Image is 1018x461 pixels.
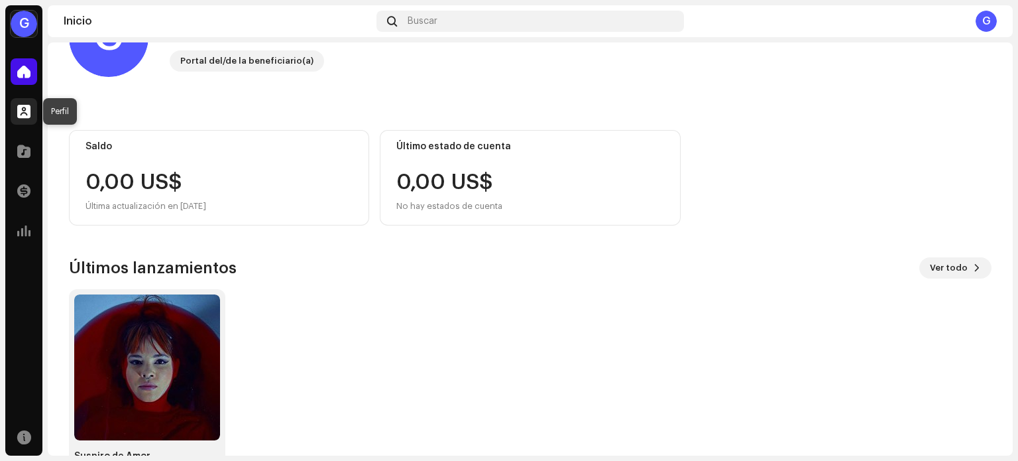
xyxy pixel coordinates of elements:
[396,198,502,214] div: No hay estados de cuenta
[64,16,371,27] div: Inicio
[69,130,369,226] re-o-card-value: Saldo
[976,11,997,32] div: G
[396,141,663,152] div: Último estado de cuenta
[69,257,237,279] h3: Últimos lanzamientos
[11,11,37,37] div: G
[930,255,968,281] span: Ver todo
[380,130,680,226] re-o-card-value: Último estado de cuenta
[85,141,353,152] div: Saldo
[919,257,991,279] button: Ver todo
[74,295,220,440] img: af16c823-1b60-4509-8a4a-28067e581d4c
[408,16,437,27] span: Buscar
[180,53,313,69] div: Portal del/de la beneficiario(a)
[85,198,353,214] div: Última actualización en [DATE]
